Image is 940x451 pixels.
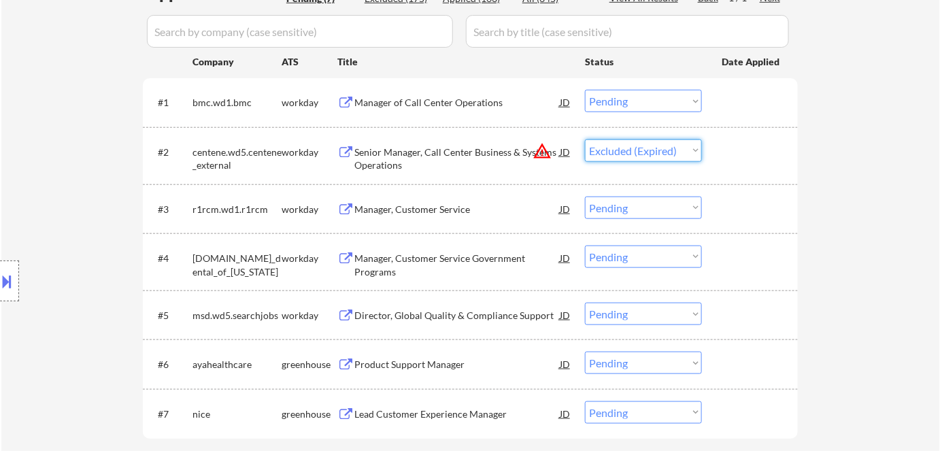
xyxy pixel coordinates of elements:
[147,15,453,48] input: Search by company (case sensitive)
[585,49,702,73] div: Status
[354,407,560,421] div: Lead Customer Experience Manager
[354,252,560,278] div: Manager, Customer Service Government Programs
[354,358,560,371] div: Product Support Manager
[354,96,560,110] div: Manager of Call Center Operations
[282,203,337,216] div: workday
[354,309,560,322] div: Director, Global Quality & Compliance Support
[282,252,337,265] div: workday
[722,55,782,69] div: Date Applied
[282,407,337,421] div: greenhouse
[558,303,572,327] div: JD
[282,96,337,110] div: workday
[533,141,552,161] button: warning_amber
[558,352,572,376] div: JD
[282,309,337,322] div: workday
[466,15,789,48] input: Search by title (case sensitive)
[558,197,572,221] div: JD
[282,358,337,371] div: greenhouse
[558,401,572,426] div: JD
[337,55,572,69] div: Title
[282,146,337,159] div: workday
[282,55,337,69] div: ATS
[558,246,572,270] div: JD
[354,146,560,172] div: Senior Manager, Call Center Business & Systems Operations
[558,90,572,114] div: JD
[558,139,572,164] div: JD
[192,55,282,69] div: Company
[354,203,560,216] div: Manager, Customer Service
